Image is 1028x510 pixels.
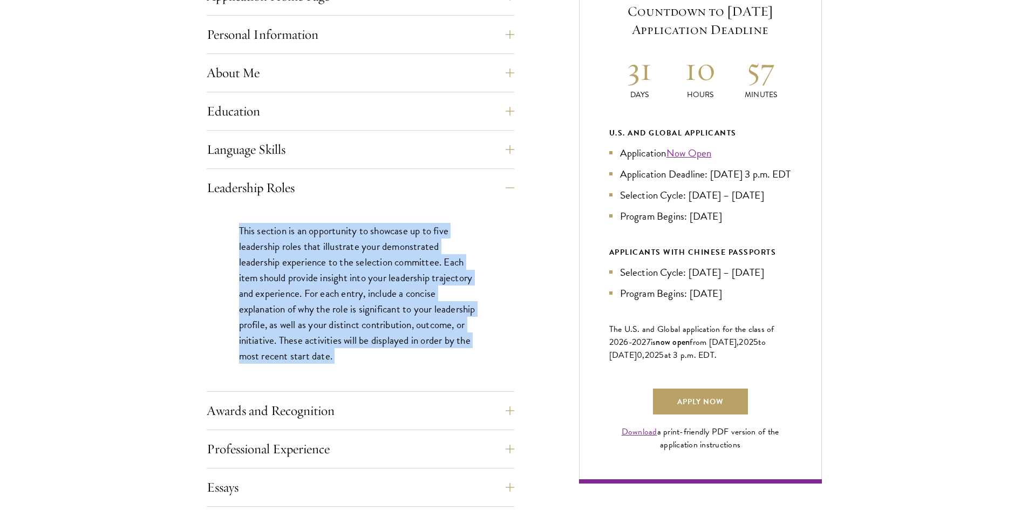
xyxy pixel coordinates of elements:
[645,349,659,362] span: 202
[609,264,792,280] li: Selection Cycle: [DATE] – [DATE]
[670,49,731,89] h2: 10
[609,49,670,89] h2: 31
[239,223,482,364] p: This section is an opportunity to showcase up to five leadership roles that illustrate your demon...
[207,98,514,124] button: Education
[207,175,514,201] button: Leadership Roles
[207,137,514,162] button: Language Skills
[623,336,628,349] span: 6
[739,336,753,349] span: 202
[690,336,739,349] span: from [DATE],
[731,89,792,100] p: Minutes
[753,336,758,349] span: 5
[207,22,514,47] button: Personal Information
[664,349,717,362] span: at 3 p.m. EDT.
[609,336,766,362] span: to [DATE]
[646,336,651,349] span: 7
[629,336,646,349] span: -202
[659,349,664,362] span: 5
[666,145,712,161] a: Now Open
[609,208,792,224] li: Program Begins: [DATE]
[207,436,514,462] button: Professional Experience
[609,145,792,161] li: Application
[642,349,644,362] span: ,
[609,323,774,349] span: The U.S. and Global application for the class of 202
[207,474,514,500] button: Essays
[609,246,792,259] div: APPLICANTS WITH CHINESE PASSPORTS
[622,425,657,438] a: Download
[731,49,792,89] h2: 57
[609,425,792,451] div: a print-friendly PDF version of the application instructions
[609,187,792,203] li: Selection Cycle: [DATE] – [DATE]
[207,398,514,424] button: Awards and Recognition
[609,285,792,301] li: Program Begins: [DATE]
[653,389,748,414] a: Apply Now
[670,89,731,100] p: Hours
[651,336,656,349] span: is
[609,126,792,140] div: U.S. and Global Applicants
[609,89,670,100] p: Days
[207,60,514,86] button: About Me
[609,166,792,182] li: Application Deadline: [DATE] 3 p.m. EDT
[637,349,642,362] span: 0
[656,336,690,348] span: now open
